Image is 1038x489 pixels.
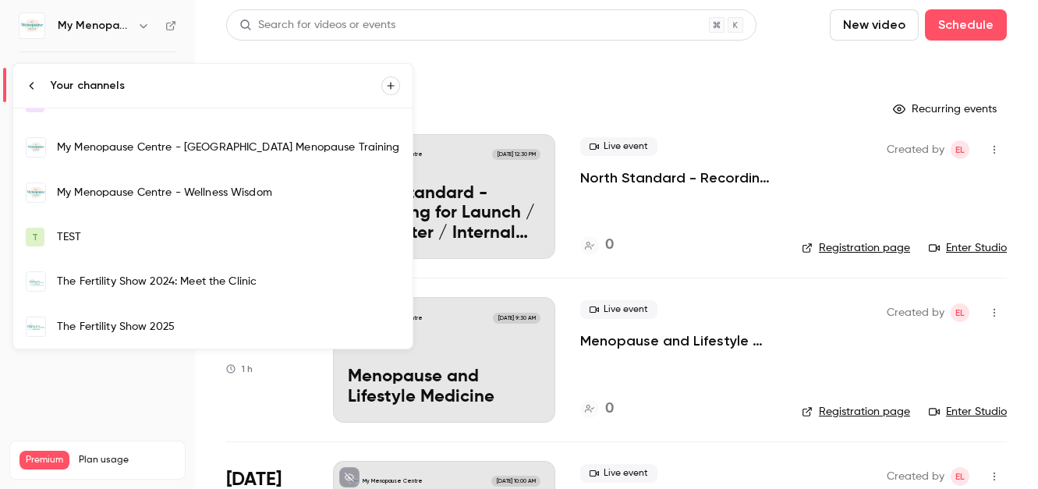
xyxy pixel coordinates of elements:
img: The Fertility Show 2024: Meet the Clinic [27,272,45,291]
img: My Menopause Centre - Indonesia Menopause Training [27,138,45,157]
img: The Fertility Show 2025 [27,317,45,336]
div: The Fertility Show 2024: Meet the Clinic [57,274,400,289]
img: My Menopause Centre - Wellness Wisdom [27,183,45,202]
div: My Menopause Centre - Wellness Wisdom [57,185,400,200]
div: Your channels [51,78,381,94]
div: The Fertility Show 2025 [57,319,400,335]
div: My Menopause Centre - [GEOGRAPHIC_DATA] Menopause Training [57,140,400,155]
span: T [32,230,38,244]
div: TEST [57,229,400,245]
